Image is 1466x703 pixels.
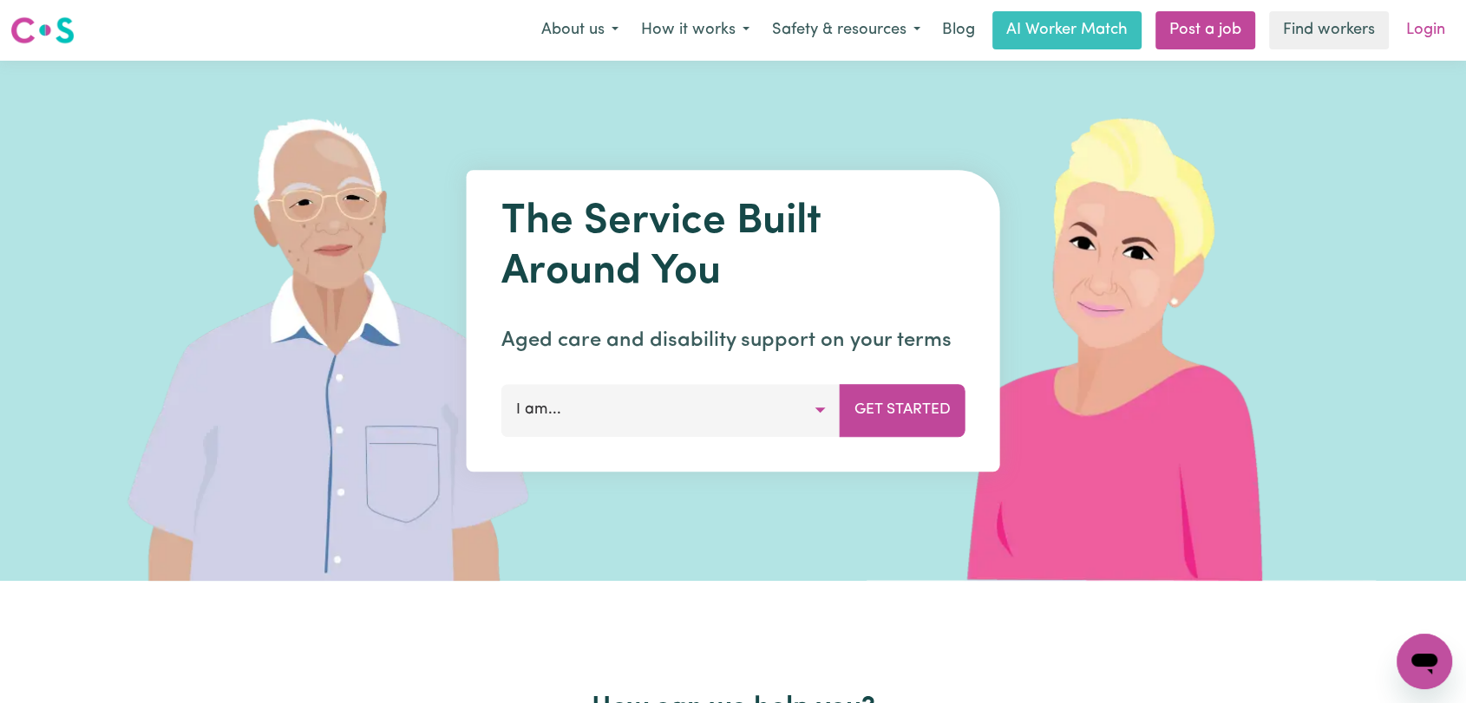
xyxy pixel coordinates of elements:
a: Careseekers logo [10,10,75,50]
a: Post a job [1155,11,1255,49]
iframe: Button to launch messaging window [1397,634,1452,689]
button: How it works [630,12,761,49]
a: Find workers [1269,11,1389,49]
button: Get Started [840,384,965,436]
button: Safety & resources [761,12,932,49]
button: I am... [501,384,841,436]
p: Aged care and disability support on your terms [501,325,965,356]
a: Login [1396,11,1456,49]
h1: The Service Built Around You [501,198,965,297]
a: AI Worker Match [992,11,1142,49]
img: Careseekers logo [10,15,75,46]
a: Blog [932,11,985,49]
button: About us [530,12,630,49]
